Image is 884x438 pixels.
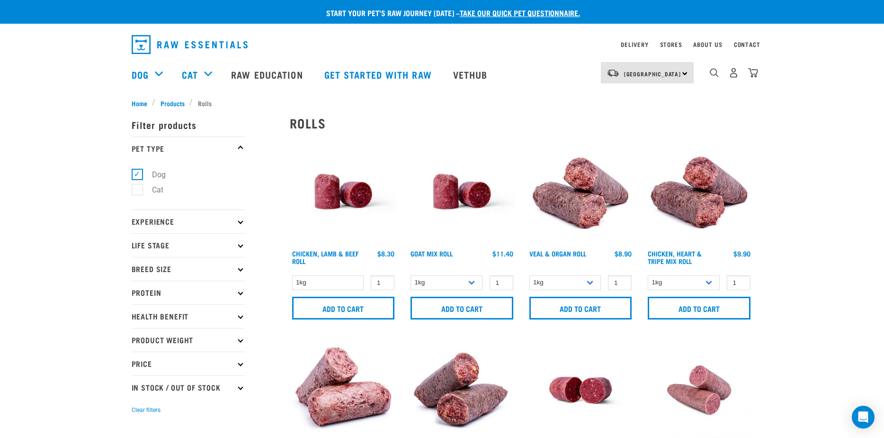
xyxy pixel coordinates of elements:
[852,406,875,429] div: Open Intercom Messenger
[161,98,185,108] span: Products
[621,43,648,46] a: Delivery
[490,275,513,290] input: 1
[608,275,632,290] input: 1
[748,68,758,78] img: home-icon@2x.png
[132,352,245,375] p: Price
[155,98,189,108] a: Products
[292,297,395,319] input: Add to cart
[292,252,358,263] a: Chicken, Lamb & Beef Roll
[132,328,245,352] p: Product Weight
[648,297,750,319] input: Add to cart
[371,275,394,290] input: 1
[132,35,248,54] img: Raw Essentials Logo
[132,137,245,160] p: Pet Type
[734,43,760,46] a: Contact
[315,55,444,93] a: Get started with Raw
[615,250,632,257] div: $8.90
[411,297,513,319] input: Add to cart
[693,43,722,46] a: About Us
[727,275,750,290] input: 1
[377,250,394,257] div: $8.30
[137,184,167,196] label: Cat
[729,68,739,78] img: user.png
[710,68,719,77] img: home-icon-1@2x.png
[645,138,753,246] img: Chicken Heart Tripe Roll 01
[137,169,170,181] label: Dog
[132,98,147,108] span: Home
[124,31,760,58] nav: dropdown navigation
[132,210,245,233] p: Experience
[132,281,245,304] p: Protein
[132,257,245,281] p: Breed Size
[290,116,753,130] h2: Rolls
[290,138,397,246] img: Raw Essentials Chicken Lamb Beef Bulk Minced Raw Dog Food Roll Unwrapped
[527,138,634,246] img: Veal Organ Mix Roll 01
[444,55,500,93] a: Vethub
[132,113,245,137] p: Filter products
[132,304,245,328] p: Health Benefit
[660,43,682,46] a: Stores
[529,252,586,255] a: Veal & Organ Roll
[607,69,619,77] img: van-moving.png
[132,406,161,414] button: Clear filters
[648,252,702,263] a: Chicken, Heart & Tripe Mix Roll
[182,67,198,82] a: Cat
[222,55,314,93] a: Raw Education
[411,252,453,255] a: Goat Mix Roll
[132,98,753,108] nav: breadcrumbs
[132,375,245,399] p: In Stock / Out Of Stock
[132,233,245,257] p: Life Stage
[624,72,681,75] span: [GEOGRAPHIC_DATA]
[733,250,750,257] div: $9.90
[492,250,513,257] div: $11.40
[460,10,580,15] a: take our quick pet questionnaire.
[132,98,152,108] a: Home
[132,67,149,82] a: Dog
[408,138,516,246] img: Raw Essentials Chicken Lamb Beef Bulk Minced Raw Dog Food Roll Unwrapped
[529,297,632,319] input: Add to cart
